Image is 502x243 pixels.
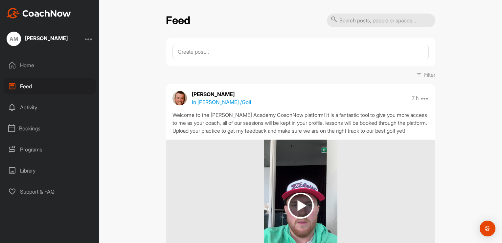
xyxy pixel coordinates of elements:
[172,111,429,135] div: Welcome to the [PERSON_NAME] Academy CoachNow platform! It is a fantastic tool to give you more a...
[480,221,495,236] div: Open Intercom Messenger
[4,57,96,73] div: Home
[4,78,96,94] div: Feed
[172,91,187,105] img: avatar
[166,14,190,27] h2: Feed
[4,99,96,116] div: Activity
[192,90,251,98] p: [PERSON_NAME]
[4,120,96,137] div: Bookings
[288,193,314,219] img: play
[192,98,251,106] p: In [PERSON_NAME] / Golf
[412,95,419,101] p: 7 h
[4,162,96,179] div: Library
[4,183,96,200] div: Support & FAQ
[424,71,435,79] p: Filter
[25,36,68,41] div: [PERSON_NAME]
[4,141,96,158] div: Programs
[7,8,71,18] img: CoachNow
[7,32,21,46] div: AM
[327,13,435,27] input: Search posts, people or spaces...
